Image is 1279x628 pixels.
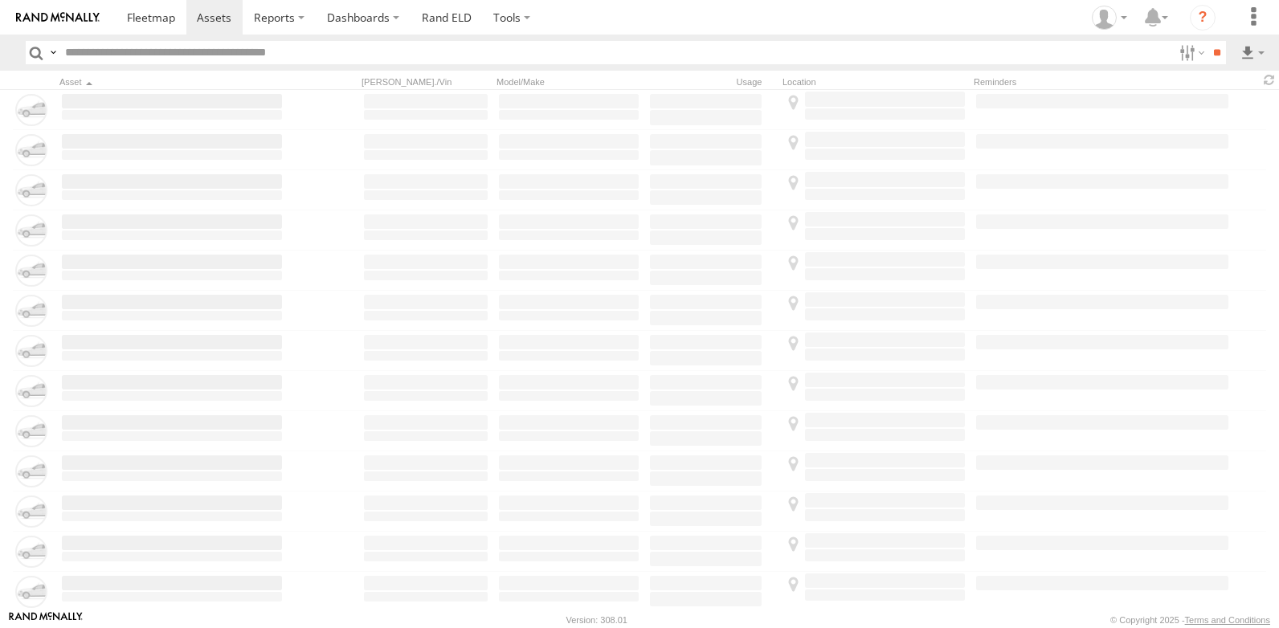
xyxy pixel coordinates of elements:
[47,41,59,64] label: Search Query
[1260,72,1279,88] span: Refresh
[648,76,776,88] div: Usage
[496,76,641,88] div: Model/Make
[1086,6,1133,30] div: Victor Calcano Jr
[783,76,967,88] div: Location
[1110,615,1270,625] div: © Copyright 2025 -
[974,76,1123,88] div: Reminders
[16,12,100,23] img: rand-logo.svg
[1173,41,1207,64] label: Search Filter Options
[362,76,490,88] div: [PERSON_NAME]./Vin
[9,612,83,628] a: Visit our Website
[1190,5,1216,31] i: ?
[566,615,627,625] div: Version: 308.01
[59,76,284,88] div: Click to Sort
[1185,615,1270,625] a: Terms and Conditions
[1239,41,1266,64] label: Export results as...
